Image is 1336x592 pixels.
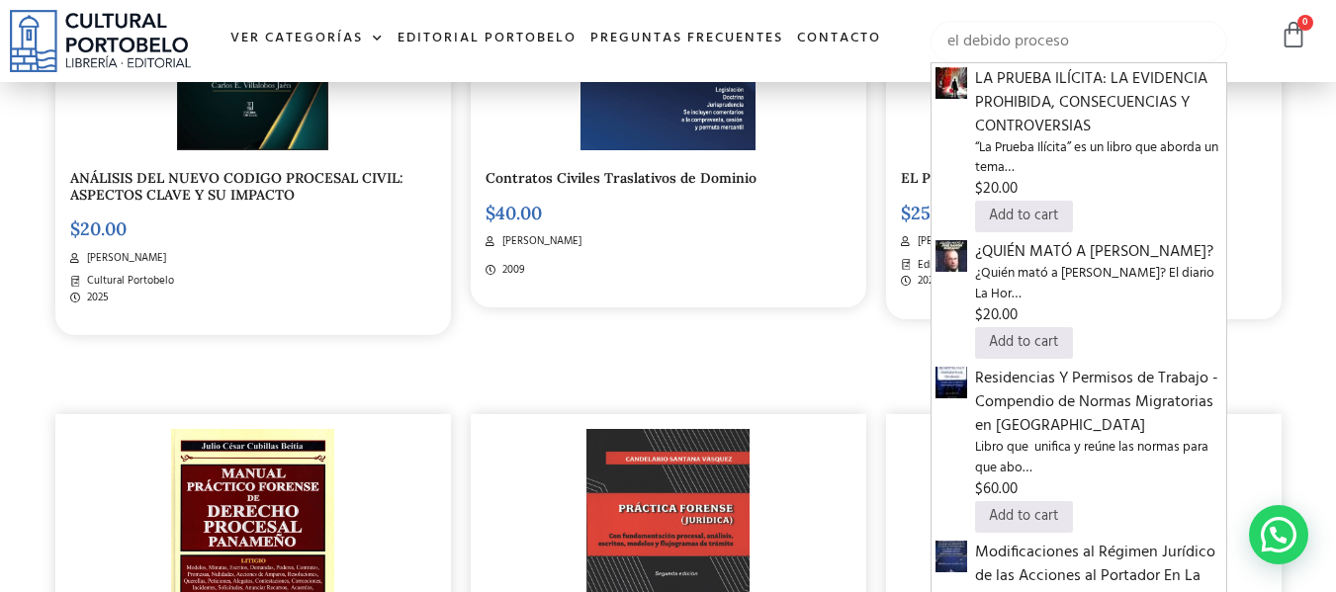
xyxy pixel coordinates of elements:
span: $ [901,202,911,224]
span: Cultural Portobelo [82,273,174,290]
span: Residencias Y Permisos de Trabajo - Compendio de Normas Migratorias en [GEOGRAPHIC_DATA] [975,367,1223,438]
a: Residencias Y Permisos de Trabajo - Compendio de Normas Migratorias en [GEOGRAPHIC_DATA]Libro que... [975,367,1223,501]
span: $ [70,217,80,240]
span: [PERSON_NAME] [497,233,581,250]
a: Add to cart: “LA PRUEBA ILÍCITA: LA EVIDENCIA PROHIBIDA, CONSECUENCIAS Y CONTROVERSIAS” [975,201,1073,232]
img: 81Xhe+lqSeL._SY466_ [935,67,967,99]
a: Add to cart: “¿QUIÉN MATÓ A JOSÉ RAMÓN GUIZADO?” [975,327,1073,359]
span: [PERSON_NAME] [913,233,997,250]
a: Preguntas frecuentes [583,18,790,60]
a: EL PUEBLO TRIUNFÓ, EL PAÍS GANÓ [901,169,1149,187]
bdi: 20.00 [975,177,1018,201]
img: img20231003_15474135 [935,367,967,398]
a: Add to cart: “Residencias Y Permisos de Trabajo - Compendio de Normas Migratorias en Panamá” [975,501,1073,533]
span: ¿Quién mató a [PERSON_NAME]? El diario La Hor… [975,264,1223,304]
bdi: 60.00 [975,477,1018,501]
a: Contacto [790,18,888,60]
bdi: 40.00 [486,202,542,224]
span: Editorial Portobelo [913,257,1007,274]
a: Contratos Civiles Traslativos de Dominio [486,169,757,187]
img: img20221205_09280256 [935,541,967,572]
span: $ [486,202,495,224]
span: ¿QUIÉN MATÓ A [PERSON_NAME]? [975,240,1223,264]
input: Búsqueda [931,21,1228,62]
img: PORTADA ARMADA COCHEZ_page-0001 [935,240,967,272]
a: Editorial Portobelo [391,18,583,60]
bdi: 20.00 [975,303,1018,327]
span: “La Prueba Ilícita” es un libro que aborda un tema… [975,138,1223,179]
span: Libro que unifica y reúne las normas para que abo… [975,438,1223,478]
span: $ [975,477,983,501]
span: 2009 [497,262,525,279]
span: $ [975,303,983,327]
span: [PERSON_NAME] [82,250,166,267]
bdi: 20.00 [70,217,127,240]
a: Residencias Y Permisos de Trabajo - Compendio de Normas Migratorias en Panamá [935,370,967,395]
span: $ [975,177,983,201]
a: 0 [1280,21,1307,49]
bdi: 25.00 [901,202,956,224]
a: Ver Categorías [223,18,391,60]
span: 0 [1297,15,1313,31]
span: 2025 [82,290,109,306]
div: WhatsApp contact [1249,505,1308,564]
a: ANÁLISIS DEL NUEVO CODIGO PROCESAL CIVIL: ASPECTOS CLAVE Y SU IMPACTO [70,169,403,204]
a: ¿QUIÉN MATÓ A JOSÉ RAMÓN GUIZADO? [935,243,967,269]
span: 2024 [913,273,939,290]
span: LA PRUEBA ILÍCITA: LA EVIDENCIA PROHIBIDA, CONSECUENCIAS Y CONTROVERSIAS [975,67,1223,138]
a: LA PRUEBA ILÍCITA: LA EVIDENCIA PROHIBIDA, CONSECUENCIAS Y CONTROVERSIAS“La Prueba Ilícita” es un... [975,67,1223,202]
a: Modificaciones al Régimen Jurídico de las Acciones al Portador En La Legislación Panameña y su Im... [935,544,967,569]
a: LA PRUEBA ILÍCITA: LA EVIDENCIA PROHIBIDA, CONSECUENCIAS Y CONTROVERSIAS [935,70,967,96]
a: ¿QUIÉN MATÓ A [PERSON_NAME]?¿Quién mató a [PERSON_NAME]? El diario La Hor…$20.00 [975,240,1223,327]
